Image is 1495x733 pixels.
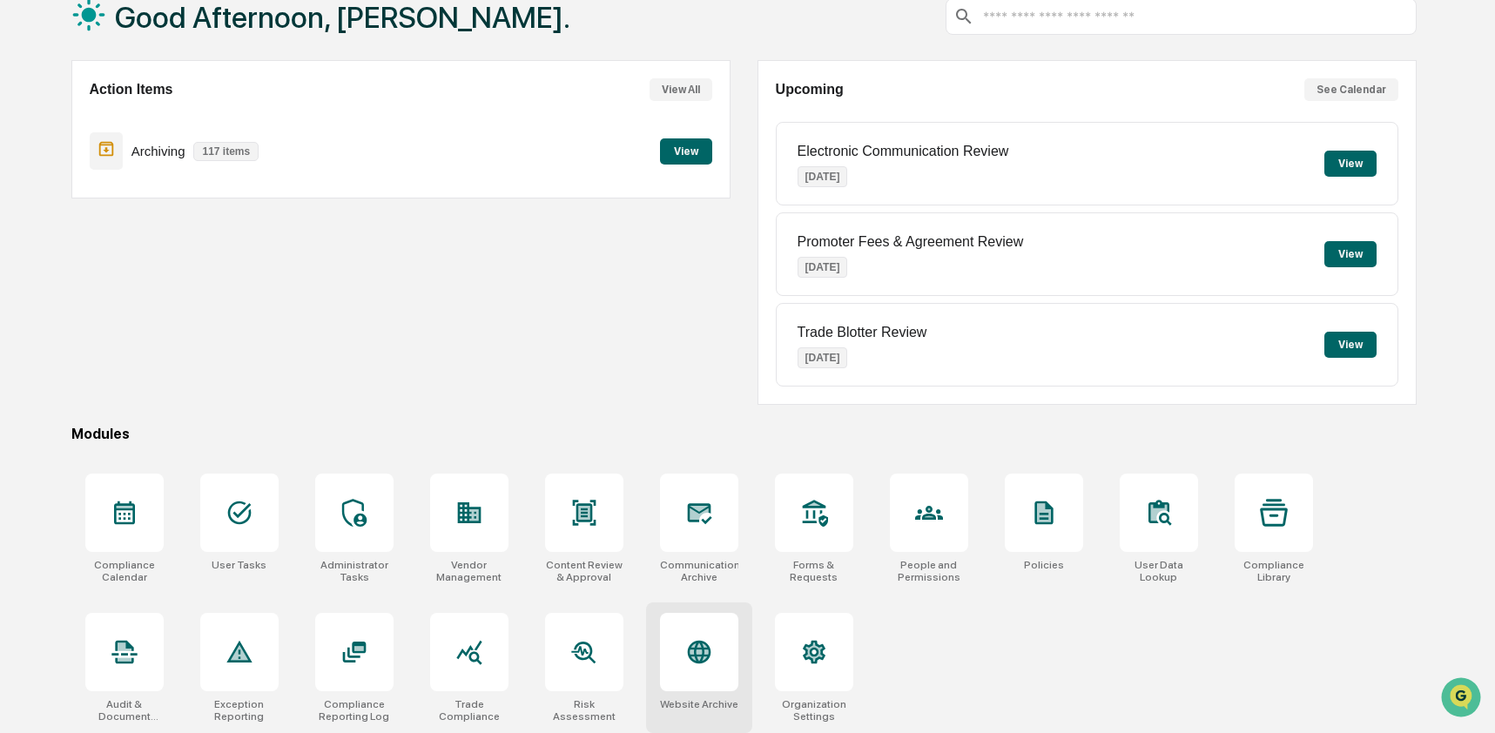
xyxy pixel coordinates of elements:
div: Compliance Calendar [85,559,164,583]
div: Compliance Library [1235,559,1313,583]
p: [DATE] [798,347,848,368]
div: User Data Lookup [1120,559,1198,583]
div: Risk Assessment [545,698,623,723]
div: Policies [1024,559,1064,571]
span: Attestations [144,219,216,237]
span: Pylon [173,295,211,308]
a: 🔎Data Lookup [10,245,117,277]
p: Archiving [131,144,185,158]
div: Vendor Management [430,559,508,583]
span: Data Lookup [35,252,110,270]
button: View [1324,241,1377,267]
div: Content Review & Approval [545,559,623,583]
button: View All [650,78,712,101]
div: Communications Archive [660,559,738,583]
div: Compliance Reporting Log [315,698,394,723]
p: Promoter Fees & Agreement Review [798,234,1024,250]
button: View [1324,332,1377,358]
a: Powered byPylon [123,294,211,308]
div: We're available if you need us! [59,151,220,165]
h2: Action Items [90,82,173,98]
div: Organization Settings [775,698,853,723]
div: People and Permissions [890,559,968,583]
div: Trade Compliance [430,698,508,723]
p: How can we help? [17,37,317,64]
div: Modules [71,426,1417,442]
div: User Tasks [212,559,266,571]
p: Electronic Communication Review [798,144,1009,159]
div: Start new chat [59,133,286,151]
button: View [660,138,712,165]
div: Forms & Requests [775,559,853,583]
button: View [1324,151,1377,177]
div: Website Archive [660,698,738,710]
p: Trade Blotter Review [798,325,927,340]
iframe: Open customer support [1439,676,1486,723]
div: 🔎 [17,254,31,268]
button: See Calendar [1304,78,1398,101]
p: 117 items [193,142,259,161]
p: [DATE] [798,166,848,187]
div: Audit & Document Logs [85,698,164,723]
a: 🗄️Attestations [119,212,223,244]
img: 1746055101610-c473b297-6a78-478c-a979-82029cc54cd1 [17,133,49,165]
p: [DATE] [798,257,848,278]
div: 🖐️ [17,221,31,235]
div: 🗄️ [126,221,140,235]
h2: Upcoming [776,82,844,98]
div: Exception Reporting [200,698,279,723]
span: Preclearance [35,219,112,237]
a: View [660,142,712,158]
button: Start new chat [296,138,317,159]
div: Administrator Tasks [315,559,394,583]
a: 🖐️Preclearance [10,212,119,244]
